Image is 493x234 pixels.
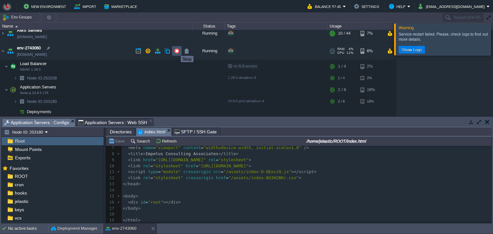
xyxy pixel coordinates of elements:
span: AMS Servers [17,27,42,34]
div: 7% [360,25,381,42]
a: Favorites [8,166,30,171]
div: 18% [360,83,381,96]
a: [DOMAIN_NAME] [17,51,47,58]
span: Exports [14,155,31,161]
span: /> [304,145,309,150]
span: > [138,206,141,211]
button: Marketplace [104,3,139,10]
a: ROOT [13,173,29,179]
span: = [153,145,156,150]
button: Refresh [156,138,178,144]
button: Settings [354,3,381,10]
span: RAM [337,47,344,51]
span: Load Balancer [19,61,48,66]
img: AMDAwAAAACH5BAEAAAAALAAAAAABAAEAAAICRAEAOw== [17,107,26,117]
div: 12 [106,175,116,181]
img: AMDAwAAAACH5BAEAAAAALAAAAAABAAEAAAICRAEAOw== [13,107,17,117]
div: 9 [106,157,116,163]
span: "/assets/index-D-QEoczQ.js" [223,169,291,174]
div: Running [193,25,225,42]
span: CPU [337,51,344,55]
img: Bitss Techniques [2,2,12,11]
div: Usage [328,22,396,30]
span: "stylesheet" [153,163,183,168]
div: Name [1,22,193,30]
a: Node ID:253208 [26,75,58,81]
a: hooks [13,190,28,196]
button: Node ID: 253180 [4,129,45,135]
span: < [128,169,131,174]
button: Balance ₹7.45 [307,3,343,10]
span: > [178,200,181,205]
div: 2 / 8 [338,83,346,96]
span: Application Servers [19,84,57,90]
div: 7 [106,145,116,151]
a: cron [13,182,25,188]
span: link [130,157,140,162]
div: 13 [106,181,116,187]
span: 253180 [26,99,58,104]
img: AMDAwAAAACH5BAEAAAAALAAAAAABAAEAAAICRAEAOw== [17,96,26,106]
div: 19 [106,217,116,223]
span: "/assets/index-BU3H2BKr.css" [229,175,299,180]
a: env-2743060 [17,45,41,51]
span: "root" [148,200,163,205]
span: > [314,169,316,174]
div: 1 / 4 [338,60,346,73]
div: 17 [106,205,116,212]
span: href [216,175,226,180]
span: index.html [138,128,165,136]
span: > [248,163,251,168]
div: 15 [106,193,116,199]
span: Directories [110,128,132,136]
span: crossorigin [186,175,213,180]
span: = [196,163,198,168]
img: AMDAwAAAACH5BAEAAAAALAAAAAABAAEAAAICRAEAOw== [15,26,18,27]
button: Deployment Manager [51,225,97,232]
div: No active tasks [8,223,48,234]
span: "[URL][DOMAIN_NAME]" [156,157,206,162]
button: Help [389,3,407,10]
span: < [123,194,125,198]
div: 2% [360,73,381,83]
span: Application Servers : Web SSH [78,119,147,126]
span: < [128,145,131,150]
span: </ [123,181,128,186]
span: Warning [399,25,414,30]
span: "stylesheet" [153,175,183,180]
span: </ [123,218,128,222]
span: SFTP / SSH Gate [175,128,217,136]
span: 253208 [26,75,58,81]
div: 16 [106,199,116,205]
span: Node.js 24.8.0 LTS [20,91,48,95]
div: 6% [360,42,381,60]
a: Load BalancerNGINX 1.28.0 [19,61,48,66]
img: AMDAwAAAACH5BAEAAAAALAAAAAABAAEAAAICRAEAOw== [0,25,5,42]
span: < [128,175,131,180]
span: script [130,169,145,174]
button: Save [108,138,126,144]
a: Root [14,138,26,144]
span: > [138,181,141,186]
a: Mount Points [14,146,43,152]
div: Service restart failed. Please, check logs to find out more details. [399,32,489,42]
span: = [221,169,223,174]
div: 14 [106,187,116,193]
span: </ [218,151,223,156]
span: > [299,175,301,180]
span: link [130,163,140,168]
span: NGINX 1.28.0 [20,68,41,71]
a: Deployments [26,109,52,114]
img: AMDAwAAAACH5BAEAAAAALAAAAAABAAEAAAICRAEAOw== [4,83,8,96]
span: = [153,157,156,162]
span: body [125,194,135,198]
div: 18 [106,211,116,217]
span: html [128,218,138,222]
span: title [223,151,236,156]
span: </ [123,206,128,211]
div: Running [193,42,225,60]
